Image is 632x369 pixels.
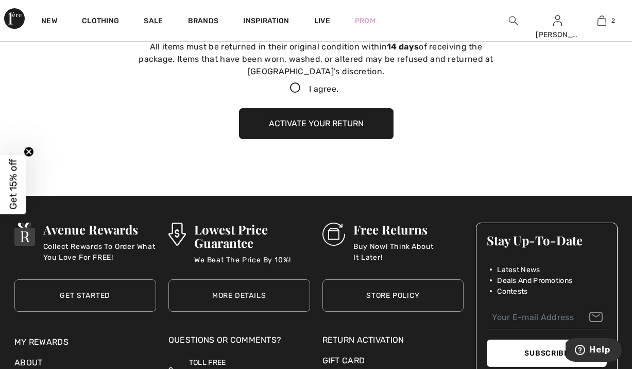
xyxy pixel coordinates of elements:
[566,338,622,364] iframe: Opens a widget where you can find more information
[7,159,19,210] span: Get 15% off
[14,279,156,312] a: Get Started
[136,41,497,78] div: All items must be returned in their original condition within of receiving the package. Items tha...
[322,355,464,367] a: Gift Card
[188,16,219,27] a: Brands
[24,147,34,157] button: Close teaser
[194,255,310,275] p: We Beat The Price By 10%!
[243,16,289,27] span: Inspiration
[353,241,464,262] p: Buy Now! Think About It Later!
[322,334,464,346] a: Return Activation
[509,14,518,27] img: search the website
[580,14,623,27] a: 2
[282,83,351,95] label: I agree.
[239,108,394,139] button: Activate your return
[144,16,163,27] a: Sale
[553,15,562,25] a: Sign In
[536,29,579,40] div: [PERSON_NAME]
[41,16,57,27] a: New
[4,8,25,29] img: 1ère Avenue
[497,275,572,286] span: Deals And Promotions
[487,233,607,247] h3: Stay Up-To-Date
[611,16,615,25] span: 2
[43,241,156,262] p: Collect Rewards To Order What You Love For FREE!
[387,42,419,52] strong: 14 days
[497,286,527,297] span: Contests
[322,223,346,246] img: Free Returns
[487,340,607,367] button: Subscribe
[322,279,464,312] a: Store Policy
[168,334,310,351] div: Questions or Comments?
[497,264,540,275] span: Latest News
[355,15,375,26] a: Prom
[82,16,119,27] a: Clothing
[168,223,186,246] img: Lowest Price Guarantee
[168,279,310,312] a: More Details
[43,223,156,236] h3: Avenue Rewards
[194,223,310,249] h3: Lowest Price Guarantee
[14,223,35,246] img: Avenue Rewards
[487,306,607,329] input: Your E-mail Address
[597,14,606,27] img: My Bag
[14,337,69,347] a: My Rewards
[553,14,562,27] img: My Info
[353,223,464,236] h3: Free Returns
[314,15,330,26] a: Live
